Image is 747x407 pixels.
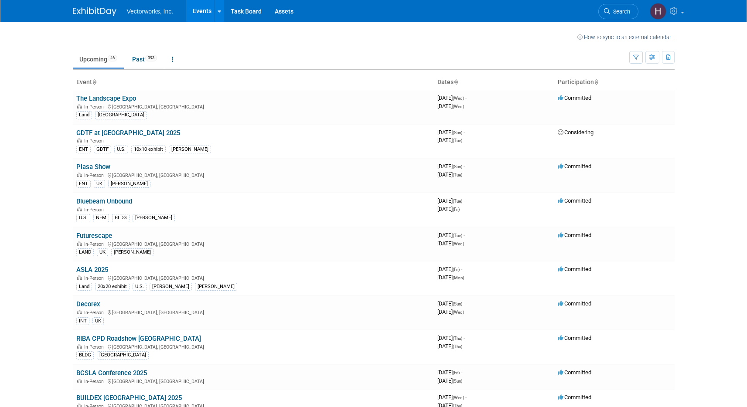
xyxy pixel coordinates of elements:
[76,274,430,281] div: [GEOGRAPHIC_DATA], [GEOGRAPHIC_DATA]
[434,75,554,90] th: Dates
[195,283,237,291] div: [PERSON_NAME]
[84,344,106,350] span: In-Person
[453,310,464,315] span: (Wed)
[77,104,82,109] img: In-Person Event
[558,129,594,136] span: Considering
[453,138,462,143] span: (Tue)
[76,103,430,110] div: [GEOGRAPHIC_DATA], [GEOGRAPHIC_DATA]
[453,275,464,280] span: (Mon)
[94,146,111,153] div: GDTF
[437,240,464,247] span: [DATE]
[558,300,591,307] span: Committed
[77,207,82,211] img: In-Person Event
[437,137,462,143] span: [DATE]
[76,351,94,359] div: BLDG
[461,369,462,376] span: -
[76,377,430,384] div: [GEOGRAPHIC_DATA], [GEOGRAPHIC_DATA]
[437,300,465,307] span: [DATE]
[169,146,211,153] div: [PERSON_NAME]
[108,55,117,61] span: 46
[558,335,591,341] span: Committed
[453,104,464,109] span: (Wed)
[464,197,465,204] span: -
[76,343,430,350] div: [GEOGRAPHIC_DATA], [GEOGRAPHIC_DATA]
[437,343,462,349] span: [DATE]
[76,240,430,247] div: [GEOGRAPHIC_DATA], [GEOGRAPHIC_DATA]
[114,146,128,153] div: U.S.
[92,78,96,85] a: Sort by Event Name
[150,283,192,291] div: [PERSON_NAME]
[95,283,130,291] div: 20x20 exhibit
[76,266,108,274] a: ASLA 2025
[437,266,462,272] span: [DATE]
[133,283,147,291] div: U.S.
[558,369,591,376] span: Committed
[558,266,591,272] span: Committed
[453,379,462,383] span: (Sun)
[558,232,591,238] span: Committed
[437,206,460,212] span: [DATE]
[84,104,106,110] span: In-Person
[464,300,465,307] span: -
[133,214,175,222] div: [PERSON_NAME]
[554,75,675,90] th: Participation
[465,394,467,400] span: -
[464,335,465,341] span: -
[453,241,464,246] span: (Wed)
[558,394,591,400] span: Committed
[453,302,462,306] span: (Sun)
[558,163,591,170] span: Committed
[453,233,462,238] span: (Tue)
[77,310,82,314] img: In-Person Event
[76,214,90,222] div: U.S.
[598,4,638,19] a: Search
[461,266,462,272] span: -
[464,129,465,136] span: -
[437,377,462,384] span: [DATE]
[77,344,82,349] img: In-Person Event
[453,164,462,169] span: (Sun)
[76,369,147,377] a: BCSLA Conference 2025
[76,283,92,291] div: Land
[577,34,675,41] a: How to sync to an external calendar...
[77,275,82,280] img: In-Person Event
[76,146,91,153] div: ENT
[95,111,147,119] div: [GEOGRAPHIC_DATA]
[77,173,82,177] img: In-Person Event
[437,369,462,376] span: [DATE]
[453,344,462,349] span: (Thu)
[437,95,467,101] span: [DATE]
[145,55,157,61] span: 393
[76,300,100,308] a: Decorex
[94,180,105,188] div: UK
[453,207,460,212] span: (Fri)
[76,317,89,325] div: INT
[73,75,434,90] th: Event
[437,129,465,136] span: [DATE]
[453,130,462,135] span: (Sun)
[127,8,174,15] span: Vectorworks, Inc.
[453,199,462,203] span: (Tue)
[76,197,132,205] a: Bluebeam Unbound
[76,309,430,315] div: [GEOGRAPHIC_DATA], [GEOGRAPHIC_DATA]
[112,214,130,222] div: BLDG
[93,214,109,222] div: NEM
[453,173,462,177] span: (Tue)
[437,171,462,178] span: [DATE]
[76,335,201,343] a: RIBA CPD Roadshow [GEOGRAPHIC_DATA]
[76,111,92,119] div: Land
[76,232,112,240] a: Futurescape
[84,138,106,144] span: In-Person
[97,248,108,256] div: UK
[76,95,136,102] a: The Landscape Expo
[558,197,591,204] span: Committed
[97,351,149,359] div: [GEOGRAPHIC_DATA]
[464,163,465,170] span: -
[73,51,124,68] a: Upcoming46
[558,95,591,101] span: Committed
[437,309,464,315] span: [DATE]
[76,171,430,178] div: [GEOGRAPHIC_DATA], [GEOGRAPHIC_DATA]
[76,394,182,402] a: BUILDEX [GEOGRAPHIC_DATA] 2025
[76,129,180,137] a: GDTF at [GEOGRAPHIC_DATA] 2025
[108,180,150,188] div: [PERSON_NAME]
